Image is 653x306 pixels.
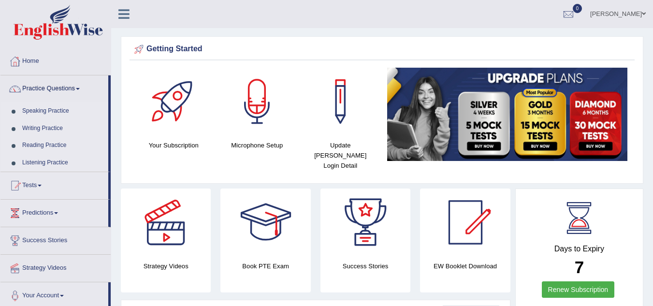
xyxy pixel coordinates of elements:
a: Listening Practice [18,154,108,172]
a: Success Stories [0,227,111,251]
a: Reading Practice [18,137,108,154]
a: Strategy Videos [0,255,111,279]
h4: Book PTE Exam [220,261,310,271]
a: Writing Practice [18,120,108,137]
a: Practice Questions [0,75,108,100]
h4: Success Stories [320,261,410,271]
h4: Strategy Videos [121,261,211,271]
h4: Your Subscription [137,140,211,150]
h4: Update [PERSON_NAME] Login Detail [304,140,377,171]
h4: Days to Expiry [526,245,632,253]
div: Getting Started [132,42,632,57]
a: Predictions [0,200,108,224]
a: Tests [0,172,108,196]
b: 7 [575,258,584,277]
h4: EW Booklet Download [420,261,510,271]
span: 0 [573,4,582,13]
a: Home [0,48,111,72]
a: Renew Subscription [542,281,615,298]
img: small5.jpg [387,68,628,161]
a: Speaking Practice [18,102,108,120]
h4: Microphone Setup [220,140,294,150]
